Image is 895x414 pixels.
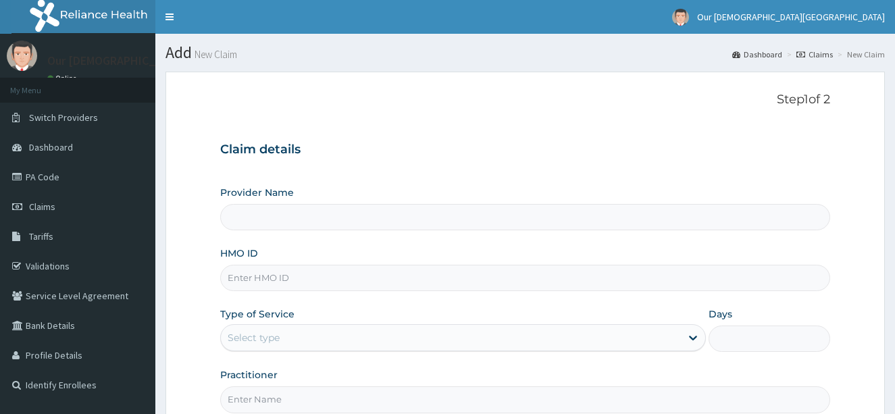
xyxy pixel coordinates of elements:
[228,331,280,344] div: Select type
[672,9,689,26] img: User Image
[165,44,885,61] h1: Add
[220,386,831,413] input: Enter Name
[220,186,294,199] label: Provider Name
[29,141,73,153] span: Dashboard
[796,49,833,60] a: Claims
[220,247,258,260] label: HMO ID
[834,49,885,60] li: New Claim
[709,307,732,321] label: Days
[47,55,299,67] p: Our [DEMOGRAPHIC_DATA][GEOGRAPHIC_DATA]
[220,368,278,382] label: Practitioner
[220,143,831,157] h3: Claim details
[220,265,831,291] input: Enter HMO ID
[697,11,885,23] span: Our [DEMOGRAPHIC_DATA][GEOGRAPHIC_DATA]
[29,201,55,213] span: Claims
[29,230,53,242] span: Tariffs
[220,93,831,107] p: Step 1 of 2
[29,111,98,124] span: Switch Providers
[47,74,80,83] a: Online
[732,49,782,60] a: Dashboard
[192,49,237,59] small: New Claim
[7,41,37,71] img: User Image
[220,307,295,321] label: Type of Service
